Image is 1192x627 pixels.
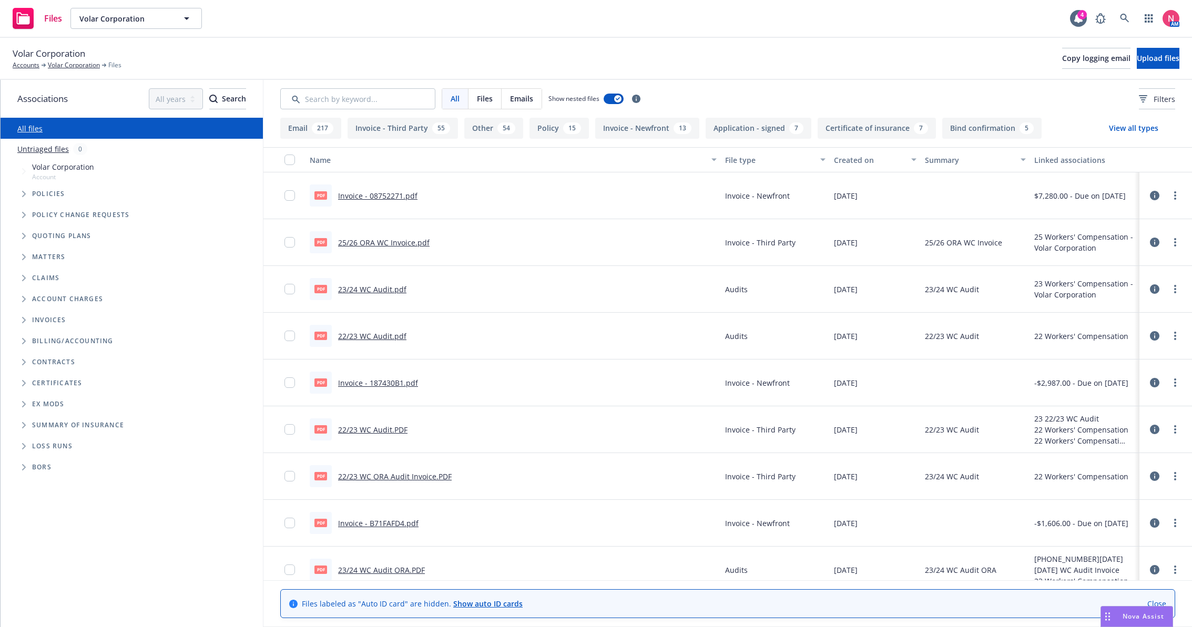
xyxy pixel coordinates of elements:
[595,118,699,139] button: Invoice - Newfront
[17,124,43,133] a: All files
[209,89,246,109] div: Search
[818,118,936,139] button: Certificate of insurance
[725,190,790,201] span: Invoice - Newfront
[1020,122,1034,134] div: 5
[17,143,69,155] a: Untriaged files
[1034,553,1135,575] div: [PHONE_NUMBER][DATE][DATE] WC Audit Invoice
[789,122,803,134] div: 7
[338,331,406,341] a: 22/23 WC Audit.pdf
[284,237,295,248] input: Toggle Row Selected
[284,155,295,165] input: Select all
[32,212,129,218] span: Policy change requests
[314,332,327,340] span: pdf
[721,147,830,172] button: File type
[925,564,996,575] span: 23/24 WC Audit ORA
[1,331,263,478] div: Folder Tree Example
[1138,8,1159,29] a: Switch app
[314,472,327,480] span: PDF
[338,191,417,201] a: Invoice - 08752271.pdf
[1034,155,1135,166] div: Linked associations
[17,92,68,106] span: Associations
[834,284,858,295] span: [DATE]
[1034,190,1126,201] div: $7,280.00 - Due on [DATE]
[1034,435,1128,446] div: 22 Workers' Compensation
[834,377,858,388] span: [DATE]
[314,191,327,199] span: pdf
[1,159,263,331] div: Tree Example
[48,60,100,70] a: Volar Corporation
[280,118,341,139] button: Email
[834,331,858,342] span: [DATE]
[1154,94,1175,105] span: Filters
[32,380,82,386] span: Certificates
[338,284,406,294] a: 23/24 WC Audit.pdf
[32,464,52,470] span: BORs
[1034,278,1135,300] div: 23 Workers' Compensation - Volar Corporation
[725,518,790,529] span: Invoice - Newfront
[314,238,327,246] span: pdf
[312,122,333,134] div: 217
[1139,88,1175,109] button: Filters
[302,598,523,609] span: Files labeled as "Auto ID card" are hidden.
[13,47,85,60] span: Volar Corporation
[1077,10,1087,19] div: 4
[834,190,858,201] span: [DATE]
[453,599,523,609] a: Show auto ID cards
[32,275,59,281] span: Claims
[284,331,295,341] input: Toggle Row Selected
[1169,236,1181,249] a: more
[338,471,452,481] a: 22/23 WC ORA Audit Invoice.PDF
[1101,606,1173,627] button: Nova Assist
[13,60,39,70] a: Accounts
[1169,330,1181,342] a: more
[1062,48,1130,69] button: Copy logging email
[1137,53,1179,63] span: Upload files
[32,233,91,239] span: Quoting plans
[510,93,533,104] span: Emails
[529,118,589,139] button: Policy
[284,518,295,528] input: Toggle Row Selected
[73,143,87,155] div: 0
[914,122,928,134] div: 7
[284,424,295,435] input: Toggle Row Selected
[834,471,858,482] span: [DATE]
[32,401,64,407] span: Ex Mods
[1139,94,1175,105] span: Filters
[1169,283,1181,295] a: more
[1030,147,1139,172] button: Linked associations
[1163,10,1179,27] img: photo
[925,471,979,482] span: 23/24 WC Audit
[706,118,811,139] button: Application - signed
[942,118,1042,139] button: Bind confirmation
[497,122,515,134] div: 54
[338,238,430,248] a: 25/26 ORA WC Invoice.pdf
[1034,518,1128,529] div: -$1,606.00 - Due on [DATE]
[284,377,295,388] input: Toggle Row Selected
[314,285,327,293] span: pdf
[1034,424,1128,435] div: 22 Workers' Compensation
[284,471,295,481] input: Toggle Row Selected
[548,94,599,103] span: Show nested files
[925,284,979,295] span: 23/24 WC Audit
[1123,612,1164,621] span: Nova Assist
[834,564,858,575] span: [DATE]
[1090,8,1111,29] a: Report a Bug
[44,14,62,23] span: Files
[925,237,1002,248] span: 25/26 ORA WC Invoice
[1034,377,1128,388] div: -$2,987.00 - Due on [DATE]
[725,284,748,295] span: Audits
[1092,118,1175,139] button: View all types
[32,161,94,172] span: Volar Corporation
[310,155,705,166] div: Name
[32,317,66,323] span: Invoices
[32,338,114,344] span: Billing/Accounting
[32,359,75,365] span: Contracts
[1034,231,1135,253] div: 25 Workers' Compensation - Volar Corporation
[8,4,66,33] a: Files
[1062,53,1130,63] span: Copy logging email
[284,284,295,294] input: Toggle Row Selected
[1034,331,1128,342] div: 22 Workers' Compensation
[209,95,218,103] svg: Search
[725,237,796,248] span: Invoice - Third Party
[477,93,493,104] span: Files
